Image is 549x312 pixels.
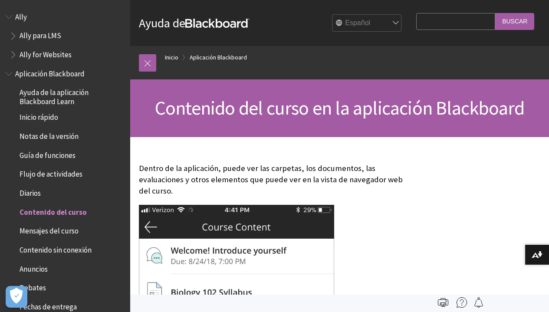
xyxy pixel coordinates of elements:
[190,52,247,63] a: Aplicación Blackboard
[20,299,77,311] span: Fechas de entrega
[15,10,27,21] span: Ally
[139,15,250,31] a: Ayuda deBlackboard
[20,167,82,179] span: Flujo de actividades
[20,47,72,59] span: Ally for Websites
[457,297,467,308] img: More help
[185,19,250,28] strong: Blackboard
[20,281,46,292] span: Debates
[20,224,79,236] span: Mensajes del curso
[20,129,79,141] span: Notas de la versión
[165,52,178,63] a: Inicio
[20,110,58,122] span: Inicio rápido
[5,10,125,62] nav: Book outline for Anthology Ally Help
[20,29,61,40] span: Ally para LMS
[20,262,48,273] span: Anuncios
[332,15,402,32] select: Site Language Selector
[155,96,524,120] span: Contenido del curso en la aplicación Blackboard
[20,243,92,254] span: Contenido sin conexión
[20,148,76,160] span: Guía de funciones
[20,85,124,106] span: Ayuda de la aplicación Blackboard Learn
[473,297,484,308] img: Follow this page
[20,205,87,217] span: Contenido del curso
[20,186,41,197] span: Diarios
[139,163,412,197] p: Dentro de la aplicación, puede ver las carpetas, los documentos, las evaluaciones y otros element...
[495,13,534,30] input: Buscar
[438,297,448,308] img: Print
[15,66,85,78] span: Aplicación Blackboard
[6,286,27,308] button: Abrir preferencias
